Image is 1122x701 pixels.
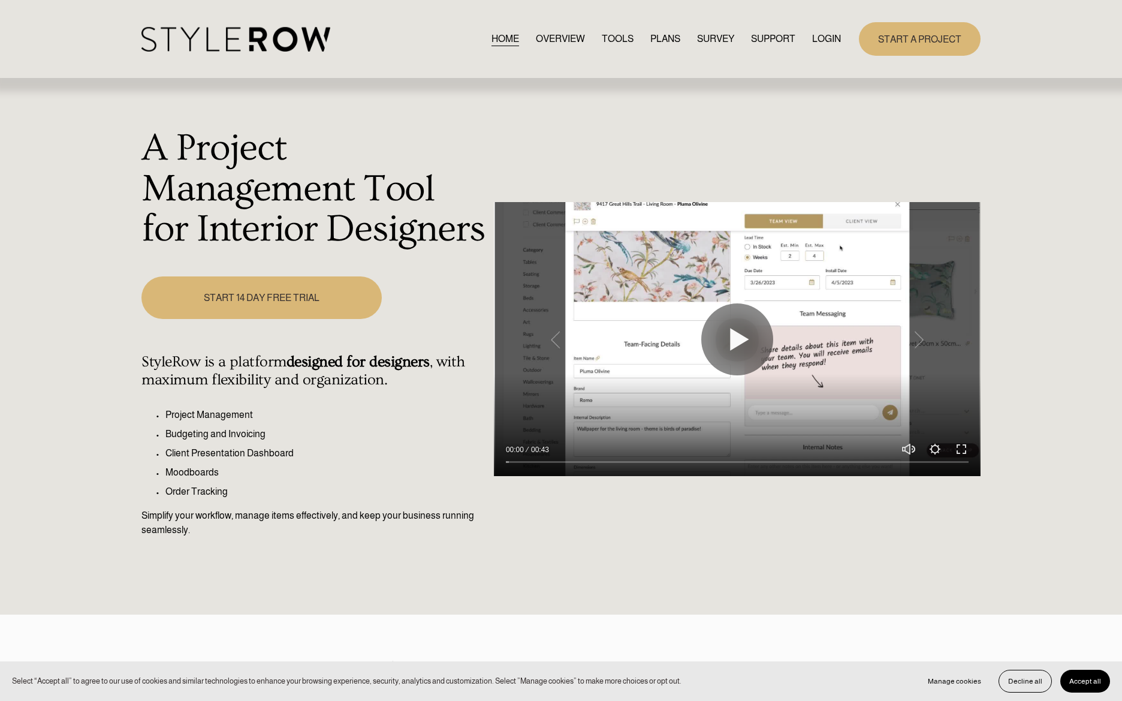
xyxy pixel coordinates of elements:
p: Simplify your workflow, manage items effectively, and keep your business running seamlessly. [141,509,487,537]
a: START A PROJECT [859,22,981,55]
p: Select “Accept all” to agree to our use of cookies and similar technologies to enhance your brows... [12,675,681,687]
div: Current time [506,444,527,456]
button: Play [701,303,773,375]
a: HOME [491,31,519,47]
div: Duration [527,444,552,456]
p: Dedicate 60 Minutes to Start a Project [141,652,981,692]
a: SURVEY [697,31,734,47]
span: Decline all [1008,677,1042,685]
p: Order Tracking [165,485,487,499]
h1: A Project Management Tool for Interior Designers [141,128,487,250]
span: Manage cookies [928,677,981,685]
button: Accept all [1060,670,1110,693]
p: Budgeting and Invoicing [165,427,487,441]
p: Moodboards [165,465,487,480]
span: SUPPORT [751,32,795,46]
input: Seek [506,458,969,467]
span: Accept all [1069,677,1101,685]
h4: StyleRow is a platform , with maximum flexibility and organization. [141,353,487,389]
p: Client Presentation Dashboard [165,446,487,461]
a: OVERVIEW [536,31,585,47]
a: folder dropdown [751,31,795,47]
button: Decline all [999,670,1052,693]
a: LOGIN [812,31,841,47]
p: Project Management [165,408,487,422]
strong: designed for designers [286,353,430,371]
a: TOOLS [602,31,634,47]
a: PLANS [650,31,680,47]
a: START 14 DAY FREE TRIAL [141,276,381,319]
button: Manage cookies [919,670,990,693]
img: StyleRow [141,27,330,52]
